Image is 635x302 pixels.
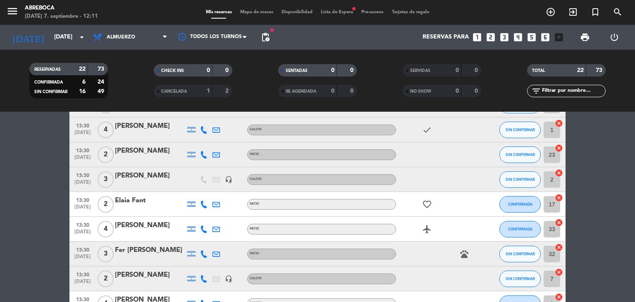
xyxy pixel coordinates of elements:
[317,10,357,14] span: Lista de Espera
[357,10,388,14] span: Pre-acceso
[410,69,430,73] span: SERVIDAS
[115,121,185,132] div: [PERSON_NAME]
[250,227,259,230] span: PATIO
[202,10,236,14] span: Mis reservas
[506,127,535,132] span: SIN CONFIRMAR
[554,32,564,43] i: add_box
[422,224,432,234] i: airplanemode_active
[115,195,185,206] div: Elaia Fant
[568,7,578,17] i: exit_to_app
[25,4,98,12] div: ABREBOCA
[555,268,563,276] i: cancel
[98,122,114,138] span: 4
[72,254,93,264] span: [DATE]
[531,86,541,96] i: filter_list
[499,196,541,213] button: CONFIRMADA
[506,152,535,157] span: SIN CONFIRMAR
[98,79,106,85] strong: 24
[250,202,259,206] span: PATIO
[422,125,432,135] i: check
[6,28,50,46] i: [DATE]
[98,66,106,72] strong: 73
[423,34,469,41] span: Reservas para
[107,34,135,40] span: Almuerzo
[270,28,275,33] span: fiber_manual_record
[72,145,93,155] span: 13:30
[72,120,93,130] span: 13:30
[513,32,523,43] i: looks_4
[508,227,532,231] span: CONFIRMADA
[250,252,259,255] span: PATIO
[475,67,480,73] strong: 0
[410,89,431,93] span: NO SHOW
[459,249,469,259] i: pets
[555,119,563,127] i: cancel
[599,25,629,50] div: LOG OUT
[225,275,232,283] i: headset_mic
[506,177,535,182] span: SIN CONFIRMAR
[506,276,535,281] span: SIN CONFIRMAR
[225,176,232,183] i: headset_mic
[72,170,93,180] span: 13:30
[555,218,563,227] i: cancel
[286,89,316,93] span: RE AGENDADA
[72,180,93,189] span: [DATE]
[350,67,355,73] strong: 0
[596,67,604,73] strong: 73
[609,32,619,42] i: power_settings_new
[6,5,19,20] button: menu
[590,7,600,17] i: turned_in_not
[331,67,334,73] strong: 0
[161,69,184,73] span: CHECK INS
[250,153,259,156] span: PATIO
[540,32,551,43] i: looks_6
[207,88,210,94] strong: 1
[580,32,590,42] span: print
[286,69,308,73] span: SENTADAS
[499,146,541,163] button: SIN CONFIRMAR
[555,169,563,177] i: cancel
[555,293,563,301] i: cancel
[456,67,459,73] strong: 0
[34,80,63,84] span: CONFIRMADA
[98,271,114,287] span: 2
[34,90,67,94] span: SIN CONFIRMAR
[115,220,185,231] div: [PERSON_NAME]
[98,221,114,237] span: 4
[161,89,187,93] span: CANCELADA
[577,67,584,73] strong: 22
[260,32,270,42] span: pending_actions
[277,10,317,14] span: Disponibilidad
[485,32,496,43] i: looks_two
[555,243,563,252] i: cancel
[72,244,93,254] span: 13:30
[499,122,541,138] button: SIN CONFIRMAR
[98,246,114,262] span: 3
[98,196,114,213] span: 2
[77,32,87,42] i: arrow_drop_down
[98,89,106,94] strong: 49
[250,128,262,131] span: SALON
[72,229,93,239] span: [DATE]
[236,10,277,14] span: Mapa de mesas
[532,69,545,73] span: TOTAL
[506,252,535,256] span: SIN CONFIRMAR
[79,89,86,94] strong: 16
[79,66,86,72] strong: 22
[546,7,556,17] i: add_circle_outline
[115,270,185,280] div: [PERSON_NAME]
[72,195,93,204] span: 13:30
[499,221,541,237] button: CONFIRMADA
[72,279,93,288] span: [DATE]
[115,146,185,156] div: [PERSON_NAME]
[456,88,459,94] strong: 0
[555,194,563,202] i: cancel
[34,67,61,72] span: RESERVADAS
[250,277,262,280] span: SALON
[541,86,605,96] input: Filtrar por nombre...
[225,88,230,94] strong: 2
[115,245,185,256] div: Fer [PERSON_NAME]
[72,155,93,164] span: [DATE]
[98,171,114,188] span: 3
[422,199,432,209] i: favorite_border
